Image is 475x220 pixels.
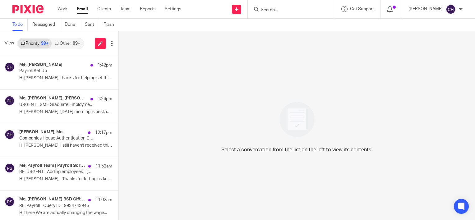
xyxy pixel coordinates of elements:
[19,109,112,115] p: Hi [PERSON_NAME], [DATE] morning is best, is 9.30am...
[19,203,94,209] p: RE: Payroll - Query ID - 9934743945
[260,7,316,13] input: Search
[446,4,456,14] img: svg%3E
[19,62,62,67] h4: Me, [PERSON_NAME]
[221,146,372,154] p: Select a conversation from the list on the left to view its contents.
[98,62,112,68] p: 1:42pm
[5,197,15,207] img: svg%3E
[18,39,52,48] a: Priority99+
[408,6,443,12] p: [PERSON_NAME]
[19,176,112,182] p: Hi [PERSON_NAME], Thanks for letting us know....
[85,19,99,31] a: Sent
[19,68,94,74] p: Payroll Set Up
[350,7,374,11] span: Get Support
[19,136,94,141] p: Companies House Authentication Code & CT Agent code
[73,41,80,46] div: 99+
[95,163,112,169] p: 11:52am
[275,98,319,141] img: image
[52,39,83,48] a: Other99+
[19,163,85,168] h4: Me, Payroll Team | Payroll Sorted
[19,197,85,202] h4: Me, [PERSON_NAME] BSD Gifts Ltd, Payroll Team | Payroll Sorted
[65,19,80,31] a: Done
[120,6,131,12] a: Team
[5,130,15,140] img: svg%3E
[77,6,88,12] a: Email
[19,169,94,175] p: RE: URGENT - Adding employees - [PERSON_NAME] Ltd | Query ID: 9934707459
[5,163,15,173] img: svg%3E
[19,102,94,108] p: URGENT - SME Graduate Employment Ltd - [DATE] Payroll
[95,130,112,136] p: 12:17pm
[19,76,112,81] p: Hi [PERSON_NAME], thanks for helping set this up. ...
[5,62,15,72] img: svg%3E
[41,41,48,46] div: 99+
[5,40,14,47] span: View
[12,19,28,31] a: To do
[97,6,111,12] a: Clients
[19,143,112,148] p: Hi [PERSON_NAME], I still haven't received this...
[95,197,112,203] p: 11:02am
[98,96,112,102] p: 1:26pm
[58,6,67,12] a: Work
[19,130,62,135] h4: [PERSON_NAME], Me
[140,6,155,12] a: Reports
[32,19,60,31] a: Reassigned
[5,96,15,106] img: svg%3E
[104,19,119,31] a: Trash
[12,5,44,13] img: Pixie
[19,96,87,101] h4: Me, [PERSON_NAME], [PERSON_NAME]
[165,6,181,12] a: Settings
[19,210,112,216] p: Hi there We are actually changing the wage...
